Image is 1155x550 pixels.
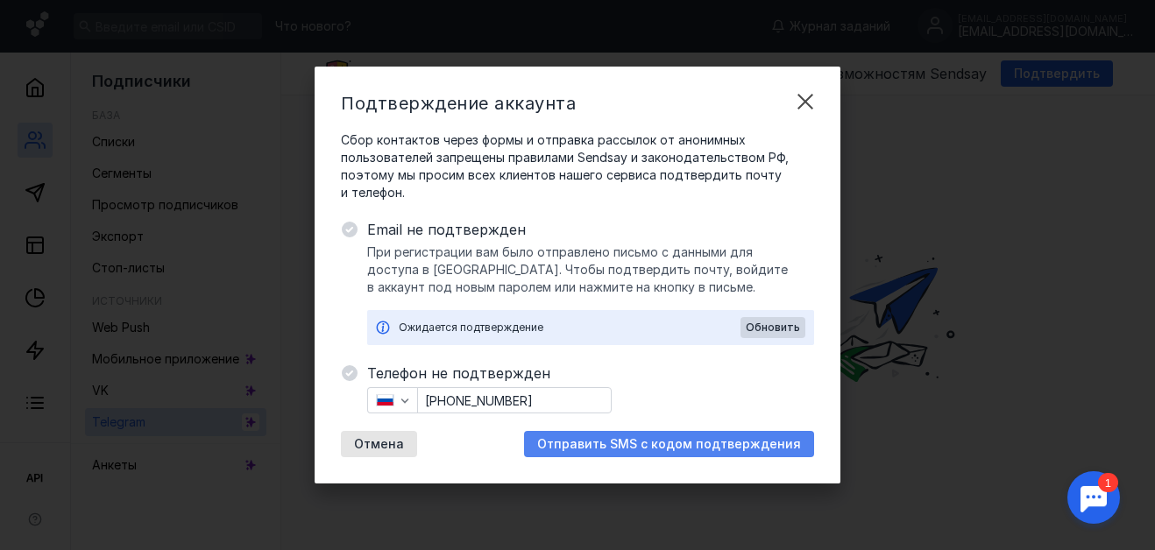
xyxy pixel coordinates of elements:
span: Обновить [746,321,800,334]
span: Email не подтвержден [367,219,814,240]
button: Обновить [740,317,805,338]
button: Отправить SMS с кодом подтверждения [524,431,814,457]
span: При регистрации вам было отправлено письмо с данными для доступа в [GEOGRAPHIC_DATA]. Чтобы подтв... [367,243,814,296]
span: Сбор контактов через формы и отправка рассылок от анонимных пользователей запрещены правилами Sen... [341,131,814,201]
span: Подтверждение аккаунта [341,93,576,114]
button: Отмена [341,431,417,457]
div: 1 [39,11,60,30]
div: Ожидается подтверждение [399,319,740,336]
span: Телефон не подтвержден [367,363,814,384]
span: Отправить SMS с кодом подтверждения [537,437,801,452]
span: Отмена [354,437,404,452]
